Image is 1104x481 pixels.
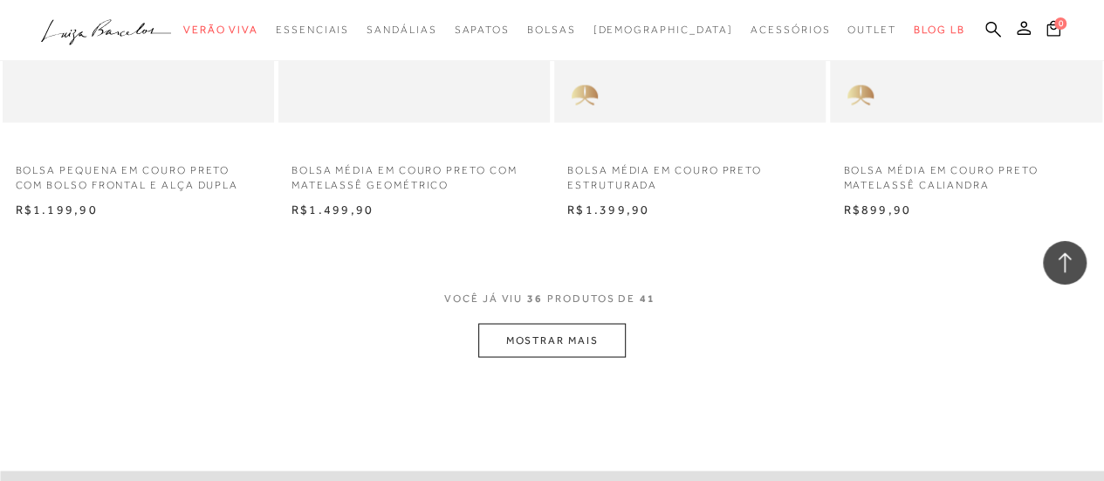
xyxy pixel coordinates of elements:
span: Bolsas [527,24,576,36]
span: PRODUTOS DE [547,291,635,306]
span: Essenciais [276,24,349,36]
button: 0 [1041,19,1066,43]
span: BLOG LB [914,24,964,36]
span: 0 [1054,17,1066,30]
span: [DEMOGRAPHIC_DATA] [593,24,733,36]
a: BOLSA PEQUENA EM COURO PRETO COM BOLSO FRONTAL E ALÇA DUPLA [3,153,274,193]
img: golden_caliandra_v6.png [830,70,891,122]
span: R$899,90 [843,203,911,216]
a: noSubCategoriesText [593,14,733,46]
a: categoryNavScreenReaderText [751,14,830,46]
a: BLOG LB [914,14,964,46]
span: Sapatos [454,24,509,36]
a: categoryNavScreenReaderText [454,14,509,46]
span: Sandálias [367,24,436,36]
a: BOLSA MÉDIA EM COURO PRETO ESTRUTURADA [554,153,826,193]
a: categoryNavScreenReaderText [183,14,258,46]
span: 36 [527,291,543,323]
a: categoryNavScreenReaderText [847,14,896,46]
a: categoryNavScreenReaderText [527,14,576,46]
span: R$1.499,90 [291,203,374,216]
a: categoryNavScreenReaderText [367,14,436,46]
span: Verão Viva [183,24,258,36]
span: R$1.199,90 [16,203,98,216]
span: R$1.399,90 [567,203,649,216]
span: 41 [640,291,655,323]
span: Outlet [847,24,896,36]
a: BOLSA MÉDIA EM COURO PRETO COM MATELASSÊ GEOMÉTRICO [278,153,550,193]
a: categoryNavScreenReaderText [276,14,349,46]
a: BOLSA MÉDIA EM COURO PRETO MATELASSÊ CALIANDRA [830,153,1101,193]
img: golden_caliandra_v6.png [554,70,615,122]
button: MOSTRAR MAIS [478,323,625,357]
span: VOCê JÁ VIU [444,291,523,306]
span: Acessórios [751,24,830,36]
